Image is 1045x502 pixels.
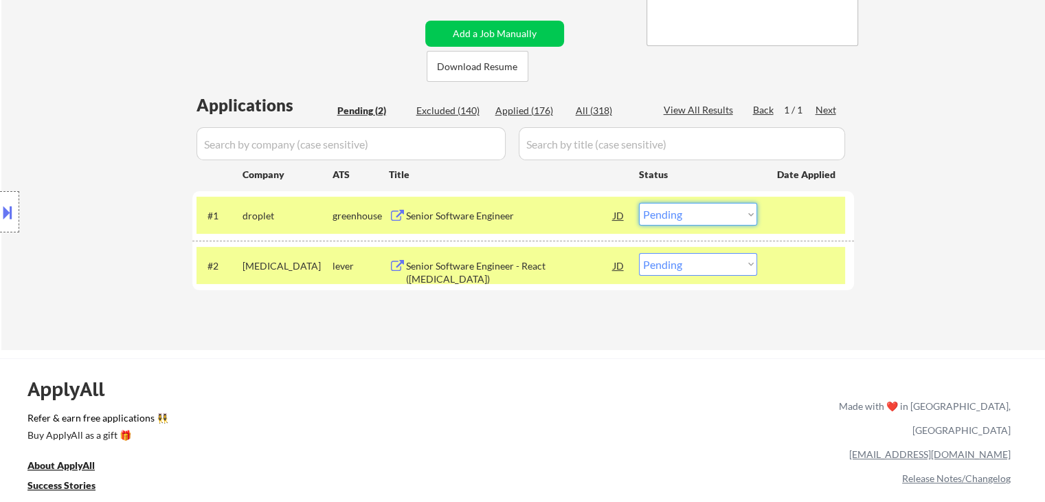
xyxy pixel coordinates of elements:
div: Senior Software Engineer [406,209,614,223]
div: Next [816,103,838,117]
div: greenhouse [333,209,389,223]
u: About ApplyAll [27,459,95,471]
a: Success Stories [27,478,114,495]
div: Title [389,168,626,182]
div: Made with ❤️ in [GEOGRAPHIC_DATA], [GEOGRAPHIC_DATA] [833,394,1011,442]
button: Add a Job Manually [425,21,564,47]
div: ApplyAll [27,378,120,401]
a: [EMAIL_ADDRESS][DOMAIN_NAME] [849,448,1011,460]
div: lever [333,259,389,273]
div: Pending (2) [337,104,406,118]
div: Excluded (140) [416,104,485,118]
a: About ApplyAll [27,458,114,475]
div: Buy ApplyAll as a gift 🎁 [27,430,165,440]
div: Senior Software Engineer - React ([MEDICAL_DATA]) [406,259,614,286]
u: Success Stories [27,479,95,491]
div: JD [612,203,626,228]
div: All (318) [576,104,644,118]
div: ATS [333,168,389,182]
a: Release Notes/Changelog [902,472,1011,484]
a: Refer & earn free applications 👯‍♀️ [27,413,552,428]
div: 1 / 1 [784,103,816,117]
input: Search by company (case sensitive) [196,127,506,160]
div: Status [639,162,757,186]
div: Applied (176) [495,104,564,118]
div: [MEDICAL_DATA] [243,259,333,273]
a: Buy ApplyAll as a gift 🎁 [27,428,165,445]
div: View All Results [664,103,737,117]
input: Search by title (case sensitive) [519,127,845,160]
div: JD [612,253,626,278]
div: droplet [243,209,333,223]
div: Date Applied [777,168,838,182]
button: Download Resume [427,51,528,82]
div: Applications [196,97,333,113]
div: Back [753,103,775,117]
div: Company [243,168,333,182]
